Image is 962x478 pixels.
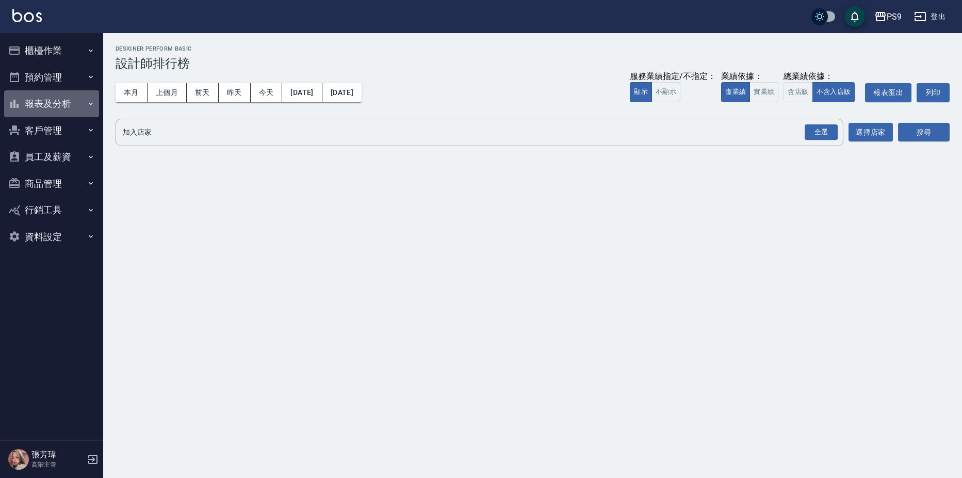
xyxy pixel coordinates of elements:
[322,83,362,102] button: [DATE]
[4,117,99,144] button: 客戶管理
[849,123,893,142] button: 選擇店家
[8,449,29,470] img: Person
[887,10,902,23] div: PS9
[116,56,950,71] h3: 設計師排行榜
[120,123,823,141] input: 店家名稱
[651,82,680,102] button: 不顯示
[282,83,322,102] button: [DATE]
[784,82,812,102] button: 含店販
[917,83,950,102] button: 列印
[148,83,187,102] button: 上個月
[4,170,99,197] button: 商品管理
[4,64,99,91] button: 預約管理
[844,6,865,27] button: save
[4,37,99,64] button: 櫃檯作業
[251,83,283,102] button: 今天
[187,83,219,102] button: 前天
[630,82,652,102] button: 顯示
[784,71,860,82] div: 總業績依據：
[870,6,906,27] button: PS9
[4,197,99,224] button: 行銷工具
[31,450,84,460] h5: 張芳瑋
[721,82,750,102] button: 虛業績
[4,224,99,250] button: 資料設定
[630,71,716,82] div: 服務業績指定/不指定：
[910,7,950,26] button: 登出
[12,9,42,22] img: Logo
[805,124,838,140] div: 全選
[219,83,251,102] button: 昨天
[865,83,911,102] button: 報表匯出
[116,83,148,102] button: 本月
[803,122,840,142] button: Open
[749,82,778,102] button: 實業績
[898,123,950,142] button: 搜尋
[812,82,855,102] button: 不含入店販
[4,90,99,117] button: 報表及分析
[4,144,99,170] button: 員工及薪資
[721,71,778,82] div: 業績依據：
[31,460,84,469] p: 高階主管
[116,45,950,52] h2: Designer Perform Basic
